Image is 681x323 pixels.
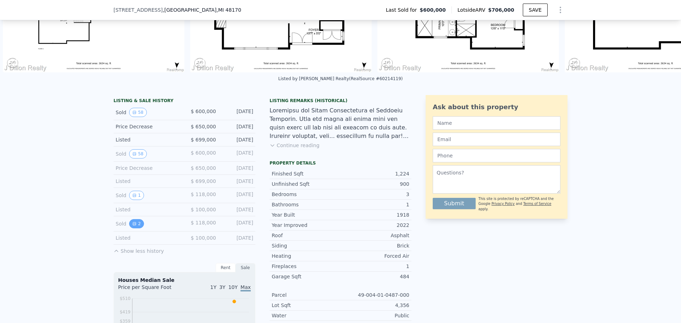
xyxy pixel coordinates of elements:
div: Lot Sqft [272,302,340,309]
div: Bathrooms [272,201,340,208]
div: LISTING & SALE HISTORY [113,98,255,105]
div: Sold [116,191,179,200]
span: $ 699,000 [191,137,216,143]
div: [DATE] [222,219,253,228]
div: [DATE] [222,136,253,143]
div: [DATE] [222,108,253,117]
div: 1,224 [340,170,409,177]
span: , [GEOGRAPHIC_DATA] [163,6,241,13]
div: Asphalt [340,232,409,239]
div: Ask about this property [433,102,560,112]
div: Year Built [272,211,340,218]
div: Public [340,312,409,319]
div: Listed [116,136,179,143]
span: 3Y [219,284,225,290]
span: [STREET_ADDRESS] [113,6,163,13]
div: 484 [340,273,409,280]
span: Lotside ARV [458,6,488,13]
div: [DATE] [222,234,253,241]
span: $ 118,000 [191,220,216,225]
div: 900 [340,180,409,188]
button: SAVE [523,4,548,16]
div: Sold [116,108,179,117]
span: $ 600,000 [191,150,216,156]
button: Submit [433,198,476,209]
div: 1 [340,263,409,270]
div: [DATE] [222,178,253,185]
div: Price Decrease [116,165,179,172]
div: Listed [116,178,179,185]
div: [DATE] [222,123,253,130]
div: Bedrooms [272,191,340,198]
div: Garage Sqft [272,273,340,280]
span: Max [240,284,251,291]
div: Listing Remarks (Historical) [270,98,411,104]
span: , MI 48170 [216,7,241,13]
span: 10Y [228,284,238,290]
tspan: $419 [120,310,131,314]
div: Heating [272,252,340,260]
button: View historical data [129,149,146,158]
div: Water [272,312,340,319]
div: Unfinished Sqft [272,180,340,188]
div: Brick [340,242,409,249]
div: Siding [272,242,340,249]
span: $ 118,000 [191,191,216,197]
button: View historical data [129,191,144,200]
div: Property details [270,160,411,166]
span: $600,000 [420,6,446,13]
span: $706,000 [488,7,514,13]
input: Phone [433,149,560,162]
div: Fireplaces [272,263,340,270]
div: Forced Air [340,252,409,260]
span: $ 650,000 [191,165,216,171]
span: Last Sold for [386,6,420,13]
div: Listed by [PERSON_NAME] Realty (RealSource #60214119) [278,76,403,81]
div: This site is protected by reCAPTCHA and the Google and apply. [478,196,560,212]
div: [DATE] [222,165,253,172]
div: Sale [236,263,255,272]
input: Email [433,133,560,146]
div: 1 [340,201,409,208]
div: Houses Median Sale [118,277,251,284]
div: Listed [116,234,179,241]
span: $ 699,000 [191,178,216,184]
div: Rent [216,263,236,272]
div: [DATE] [222,206,253,213]
span: $ 100,000 [191,235,216,241]
button: Continue reading [270,142,320,149]
button: Show Options [553,3,567,17]
div: Finished Sqft [272,170,340,177]
span: $ 600,000 [191,108,216,114]
span: $ 100,000 [191,207,216,212]
input: Name [433,116,560,130]
div: Sold [116,219,179,228]
span: $ 650,000 [191,124,216,129]
div: Price Decrease [116,123,179,130]
div: Parcel [272,291,340,299]
button: View historical data [129,108,146,117]
div: Roof [272,232,340,239]
div: Loremipsu dol Sitam Consectetura el Seddoeiu Temporin. Utla etd magna ali enima mini ven quisn ex... [270,106,411,140]
div: Year Improved [272,222,340,229]
div: [DATE] [222,149,253,158]
div: 1918 [340,211,409,218]
button: View historical data [129,219,144,228]
div: 2022 [340,222,409,229]
span: 1Y [210,284,216,290]
div: Price per Square Foot [118,284,184,295]
div: 4,356 [340,302,409,309]
div: Listed [116,206,179,213]
div: Sold [116,149,179,158]
a: Terms of Service [523,202,551,206]
button: Show less history [113,245,164,255]
div: 3 [340,191,409,198]
a: Privacy Policy [492,202,515,206]
tspan: $510 [120,296,131,301]
div: [DATE] [222,191,253,200]
div: 49-004-01-0487-000 [340,291,409,299]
